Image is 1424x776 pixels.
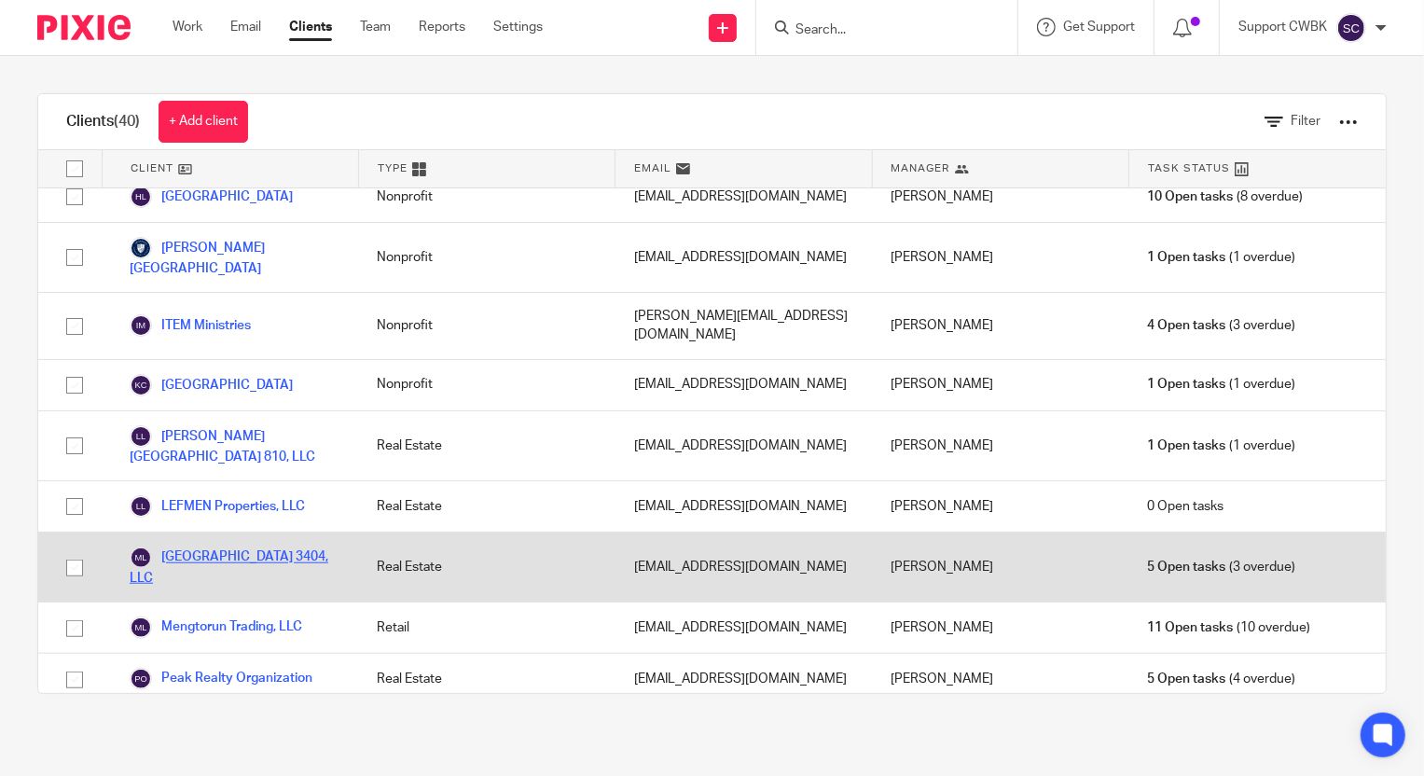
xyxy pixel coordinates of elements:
[615,411,872,480] div: [EMAIL_ADDRESS][DOMAIN_NAME]
[615,360,872,410] div: [EMAIL_ADDRESS][DOMAIN_NAME]
[130,186,152,208] img: svg%3E
[289,18,332,36] a: Clients
[872,360,1128,410] div: [PERSON_NAME]
[358,223,615,292] div: Nonprofit
[358,360,615,410] div: Nonprofit
[1336,13,1366,43] img: svg%3E
[615,293,872,359] div: [PERSON_NAME][EMAIL_ADDRESS][DOMAIN_NAME]
[872,481,1128,532] div: [PERSON_NAME]
[114,114,140,129] span: (40)
[130,495,152,518] img: svg%3E
[130,617,302,639] a: Mengtorun Trading, LLC
[130,425,339,466] a: [PERSON_NAME][GEOGRAPHIC_DATA] 810, LLC
[872,172,1128,222] div: [PERSON_NAME]
[615,654,872,704] div: [EMAIL_ADDRESS][DOMAIN_NAME]
[130,617,152,639] img: svg%3E
[1148,375,1226,394] span: 1 Open tasks
[493,18,543,36] a: Settings
[419,18,465,36] a: Reports
[358,533,615,602] div: Real Estate
[1148,316,1226,335] span: 4 Open tasks
[1148,436,1295,455] span: (1 overdue)
[1148,187,1234,206] span: 10 Open tasks
[1148,160,1230,176] span: Task Status
[872,654,1128,704] div: [PERSON_NAME]
[358,654,615,704] div: Real Estate
[1063,21,1135,34] span: Get Support
[378,160,408,176] span: Type
[1148,618,1310,637] span: (10 overdue)
[892,160,950,176] span: Manager
[130,425,152,448] img: svg%3E
[615,172,872,222] div: [EMAIL_ADDRESS][DOMAIN_NAME]
[130,668,312,690] a: Peak Realty Organization
[634,160,671,176] span: Email
[130,668,152,690] img: svg%3E
[872,223,1128,292] div: [PERSON_NAME]
[130,314,251,337] a: ITEM Ministries
[130,495,305,518] a: LEFMEN Properties, LLC
[230,18,261,36] a: Email
[173,18,202,36] a: Work
[1291,115,1320,128] span: Filter
[130,547,152,569] img: svg%3E
[130,237,339,278] a: [PERSON_NAME][GEOGRAPHIC_DATA]
[1148,670,1226,688] span: 5 Open tasks
[66,112,140,132] h1: Clients
[1148,670,1295,688] span: (4 overdue)
[1148,558,1226,576] span: 5 Open tasks
[159,101,248,143] a: + Add client
[130,314,152,337] img: svg%3E
[1148,558,1295,576] span: (3 overdue)
[131,160,173,176] span: Client
[1148,248,1295,267] span: (1 overdue)
[360,18,391,36] a: Team
[1148,618,1234,637] span: 11 Open tasks
[130,237,152,259] img: ICS%20SQ%20Logo.png
[1238,18,1327,36] p: Support CWBK
[1148,436,1226,455] span: 1 Open tasks
[1148,316,1295,335] span: (3 overdue)
[872,293,1128,359] div: [PERSON_NAME]
[615,481,872,532] div: [EMAIL_ADDRESS][DOMAIN_NAME]
[872,533,1128,602] div: [PERSON_NAME]
[130,374,152,396] img: svg%3E
[358,603,615,653] div: Retail
[1148,187,1303,206] span: (8 overdue)
[615,603,872,653] div: [EMAIL_ADDRESS][DOMAIN_NAME]
[358,293,615,359] div: Nonprofit
[1148,248,1226,267] span: 1 Open tasks
[615,223,872,292] div: [EMAIL_ADDRESS][DOMAIN_NAME]
[872,411,1128,480] div: [PERSON_NAME]
[794,22,961,39] input: Search
[872,603,1128,653] div: [PERSON_NAME]
[358,411,615,480] div: Real Estate
[130,374,293,396] a: [GEOGRAPHIC_DATA]
[615,533,872,602] div: [EMAIL_ADDRESS][DOMAIN_NAME]
[37,15,131,40] img: Pixie
[1148,375,1295,394] span: (1 overdue)
[57,151,92,187] input: Select all
[130,186,293,208] a: [GEOGRAPHIC_DATA]
[1148,497,1224,516] span: 0 Open tasks
[358,172,615,222] div: Nonprofit
[358,481,615,532] div: Real Estate
[130,547,339,588] a: [GEOGRAPHIC_DATA] 3404, LLC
